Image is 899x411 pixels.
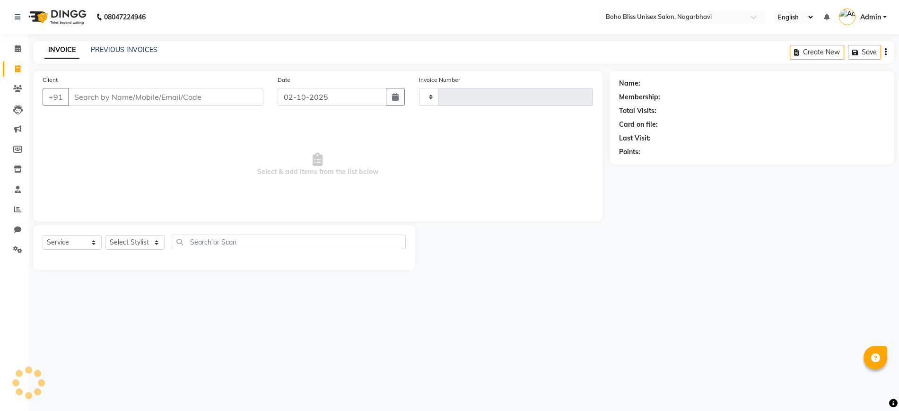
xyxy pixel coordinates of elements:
img: Admin [839,9,855,25]
div: Total Visits: [619,106,656,116]
button: +91 [43,88,69,106]
label: Invoice Number [419,76,460,84]
a: INVOICE [44,42,79,59]
label: Client [43,76,58,84]
button: Save [848,45,881,60]
input: Search by Name/Mobile/Email/Code [68,88,263,106]
div: Membership: [619,92,660,102]
img: logo [24,4,89,30]
label: Date [278,76,290,84]
iframe: chat widget [859,373,890,402]
button: Create New [790,45,844,60]
div: Name: [619,79,640,88]
div: Last Visit: [619,133,651,143]
span: Admin [860,12,881,22]
span: Select & add items from the list below [43,117,593,212]
a: PREVIOUS INVOICES [91,45,157,54]
input: Search or Scan [172,235,406,249]
div: Points: [619,147,640,157]
b: 08047224946 [104,4,146,30]
div: Card on file: [619,120,658,130]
